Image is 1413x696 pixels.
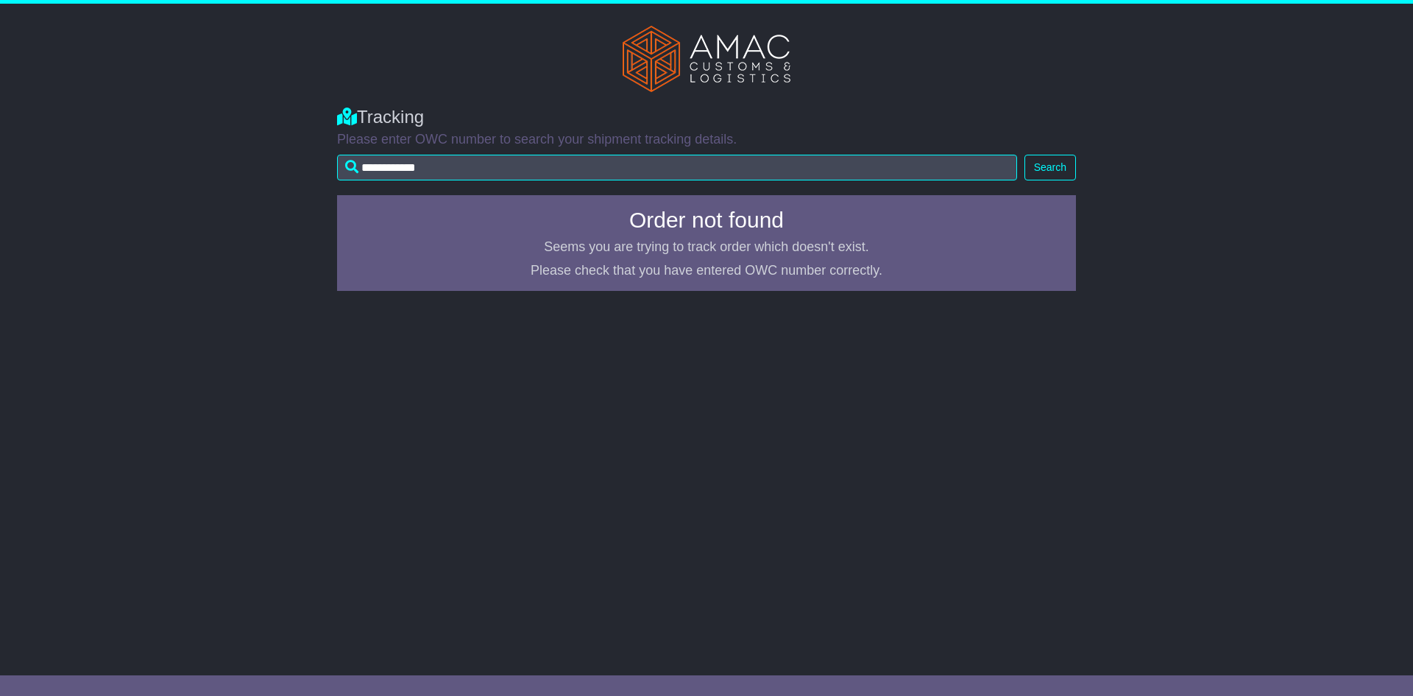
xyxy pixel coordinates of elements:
h4: Order not found [346,208,1067,232]
button: Search [1024,155,1076,180]
p: Please enter OWC number to search your shipment tracking details. [337,132,1076,148]
p: Seems you are trying to track order which doesn't exist. [346,239,1067,256]
img: Light [623,26,790,92]
p: Please check that you have entered OWC number correctly. [346,263,1067,279]
div: Tracking [337,107,1076,128]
